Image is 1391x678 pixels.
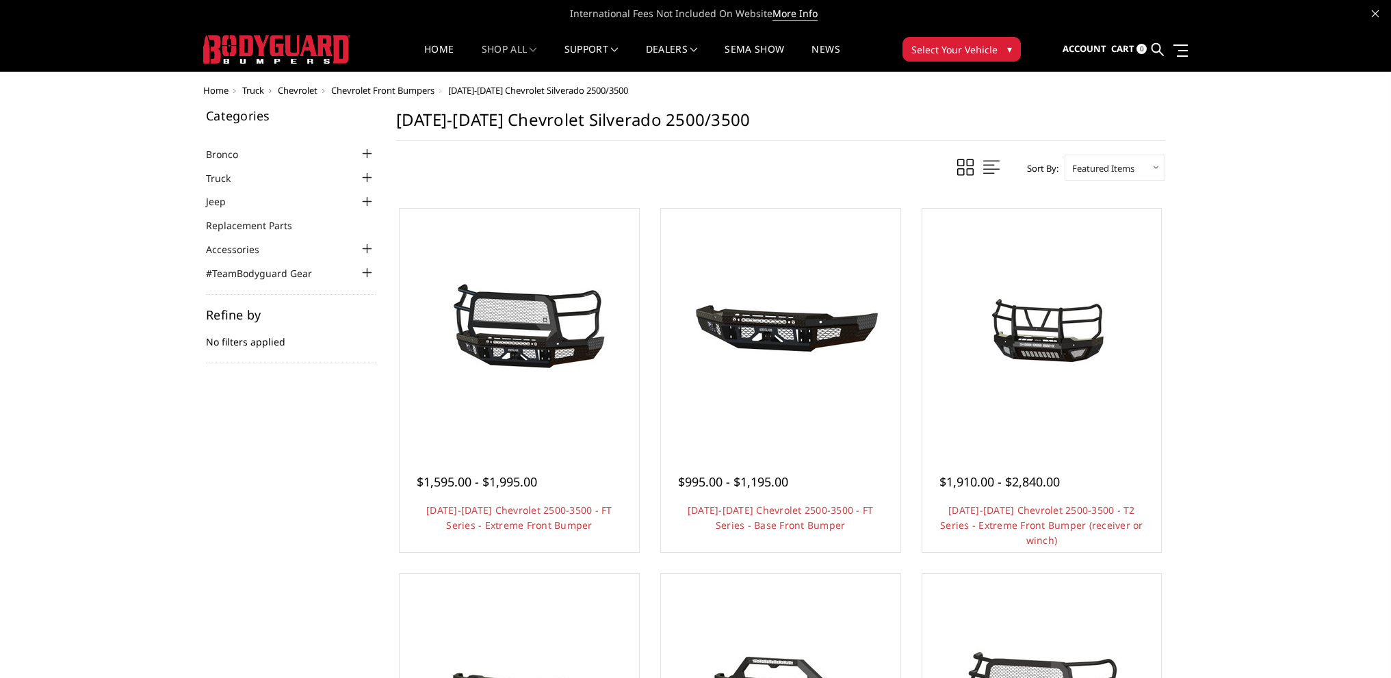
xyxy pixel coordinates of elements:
a: 2024-2025 Chevrolet 2500-3500 - FT Series - Base Front Bumper 2024-2025 Chevrolet 2500-3500 - FT ... [664,212,897,445]
a: Cart 0 [1111,31,1147,68]
span: $1,595.00 - $1,995.00 [417,473,537,490]
span: $1,910.00 - $2,840.00 [939,473,1060,490]
a: Chevrolet [278,84,317,96]
a: [DATE]-[DATE] Chevrolet 2500-3500 - FT Series - Base Front Bumper [688,504,874,532]
a: Account [1063,31,1106,68]
span: ▾ [1007,42,1012,56]
button: Select Your Vehicle [902,37,1021,62]
div: No filters applied [206,309,376,363]
span: Select Your Vehicle [911,42,998,57]
a: Dealers [646,44,698,71]
a: Home [203,84,229,96]
span: $995.00 - $1,195.00 [678,473,788,490]
a: News [811,44,840,71]
span: [DATE]-[DATE] Chevrolet Silverado 2500/3500 [448,84,628,96]
a: Accessories [206,242,276,257]
a: #TeamBodyguard Gear [206,266,329,281]
span: Account [1063,42,1106,55]
a: Replacement Parts [206,218,309,233]
h1: [DATE]-[DATE] Chevrolet Silverado 2500/3500 [396,109,1165,141]
a: 2024-2025 Chevrolet 2500-3500 - T2 Series - Extreme Front Bumper (receiver or winch) 2024-2025 Ch... [926,212,1158,445]
a: shop all [482,44,537,71]
h5: Refine by [206,309,376,321]
a: Chevrolet Front Bumpers [331,84,434,96]
h5: Categories [206,109,376,122]
span: Cart [1111,42,1134,55]
a: Bronco [206,147,255,161]
a: [DATE]-[DATE] Chevrolet 2500-3500 - FT Series - Extreme Front Bumper [426,504,612,532]
a: Truck [206,171,248,185]
span: 0 [1136,44,1147,54]
a: 2024-2025 Chevrolet 2500-3500 - FT Series - Extreme Front Bumper 2024-2025 Chevrolet 2500-3500 - ... [403,212,636,445]
a: Home [424,44,454,71]
label: Sort By: [1019,158,1058,179]
a: Jeep [206,194,243,209]
a: More Info [772,7,818,21]
img: BODYGUARD BUMPERS [203,35,350,64]
a: [DATE]-[DATE] Chevrolet 2500-3500 - T2 Series - Extreme Front Bumper (receiver or winch) [940,504,1143,547]
a: Support [564,44,619,71]
a: SEMA Show [725,44,784,71]
a: Truck [242,84,264,96]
